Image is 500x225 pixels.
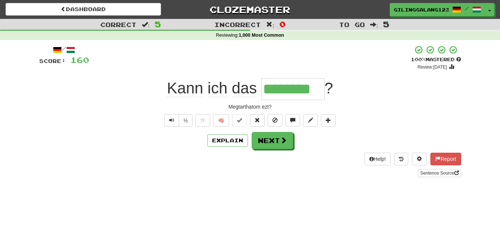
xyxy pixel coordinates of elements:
button: ½ [179,114,193,127]
a: Clozemaster [172,3,328,16]
span: : [370,21,378,28]
button: Add to collection (alt+a) [321,114,336,127]
div: / [39,45,89,54]
span: : [142,21,150,28]
span: das [232,79,257,97]
strong: 1,000 Most Common [239,33,284,38]
button: Round history (alt+y) [394,153,408,165]
button: Explain [207,134,248,147]
button: Play sentence audio (ctl+space) [164,114,179,127]
button: Ignore sentence (alt+i) [268,114,282,127]
span: ? [325,79,333,97]
button: Set this sentence to 100% Mastered (alt+m) [232,114,247,127]
div: Megtarthatom ezt? [39,103,461,110]
span: Score: [39,58,66,64]
span: 160 [70,55,89,64]
span: Correct [100,21,137,28]
a: Sentence Source [418,169,461,177]
span: Incorrect [214,21,261,28]
button: Help! [365,153,391,165]
button: Discuss sentence (alt+u) [285,114,300,127]
span: GIlinggalang123 [394,6,449,13]
small: Review: [DATE] [417,64,447,70]
span: ich [208,79,228,97]
span: Kann [167,79,203,97]
span: 0 [279,20,286,29]
button: Reset to 0% Mastered (alt+r) [250,114,265,127]
button: Favorite sentence (alt+f) [195,114,210,127]
button: Edit sentence (alt+d) [303,114,318,127]
button: Report [430,153,461,165]
span: : [266,21,274,28]
button: Next [252,132,293,149]
div: Mastered [411,56,461,63]
span: 5 [383,20,389,29]
div: Text-to-speech controls [163,114,193,127]
span: 5 [155,20,161,29]
span: / [465,6,469,11]
a: GIlinggalang123 / [390,3,485,16]
button: 🧠 [213,114,229,127]
span: To go [339,21,365,28]
a: Dashboard [6,3,161,16]
span: 100 % [411,56,426,62]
